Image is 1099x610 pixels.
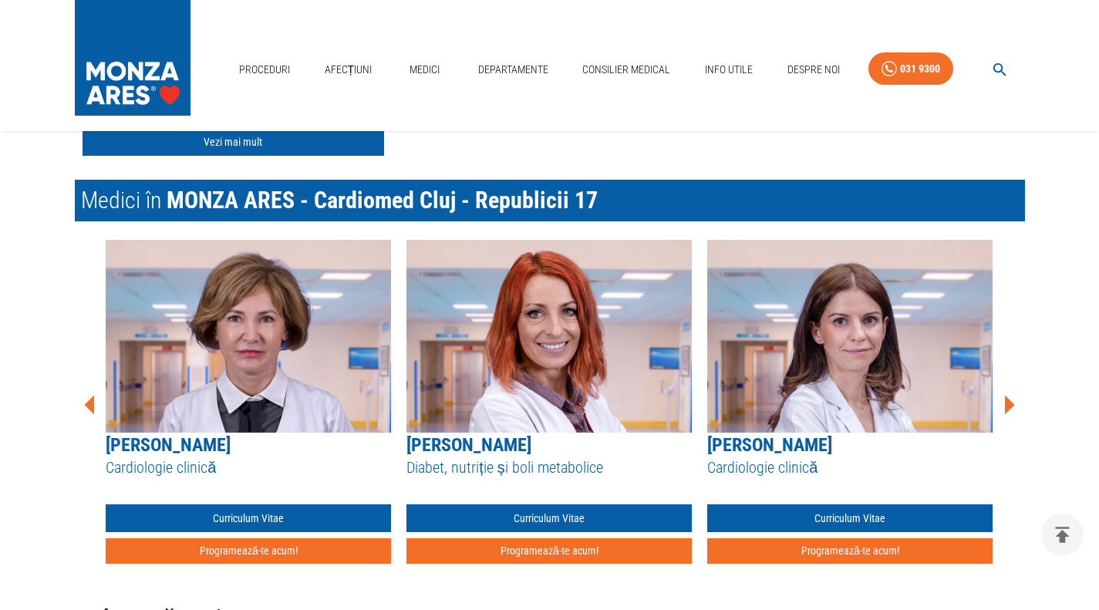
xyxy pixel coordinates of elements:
button: delete [1041,514,1084,556]
a: Proceduri [233,54,296,86]
a: [PERSON_NAME] [707,434,832,456]
a: [PERSON_NAME] [106,434,231,456]
a: Despre Noi [781,54,846,86]
div: 031 9300 [900,59,940,79]
a: [PERSON_NAME] [406,434,531,456]
img: Dr. Larisa Anchidin [406,240,692,433]
button: Programează-te acum! [707,538,993,564]
a: Curriculum Vitae [707,504,993,533]
a: Consilier Medical [576,54,676,86]
a: Vezi mai mult [83,128,384,157]
a: Info Utile [699,54,759,86]
a: Medici [400,54,450,86]
a: 031 9300 [868,52,953,86]
a: Curriculum Vitae [106,504,391,533]
span: MONZA ARES - Cardiomed Cluj - Republicii 17 [167,187,598,214]
h2: Medici în [75,180,1025,221]
a: Departamente [472,54,555,86]
h5: Diabet, nutriție și boli metabolice [406,457,692,478]
button: Programează-te acum! [106,538,391,564]
button: Programează-te acum! [406,538,692,564]
h5: Cardiologie clinică [707,457,993,478]
a: Curriculum Vitae [406,504,692,533]
h5: Cardiologie clinică [106,457,391,478]
a: Afecțiuni [319,54,379,86]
